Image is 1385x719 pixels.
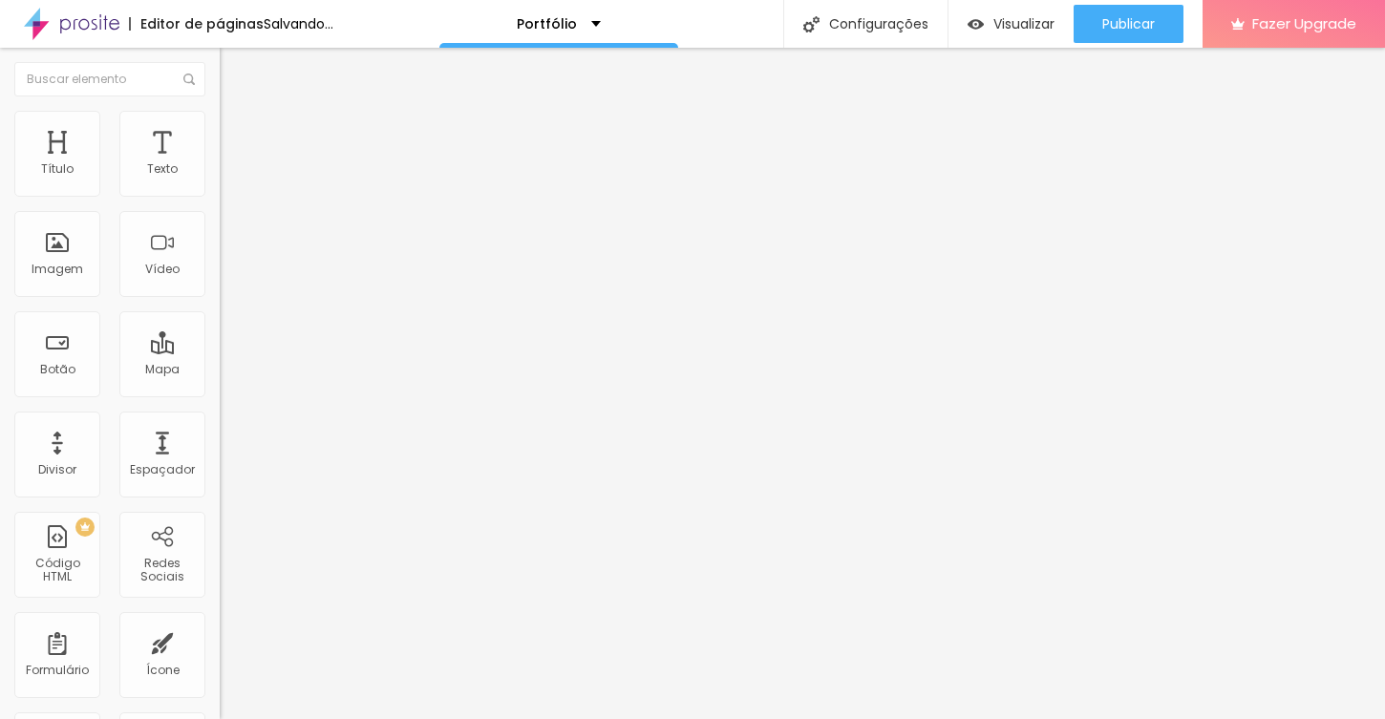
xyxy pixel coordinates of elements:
[41,162,74,176] div: Título
[968,16,984,32] img: view-1.svg
[993,16,1055,32] span: Visualizar
[129,17,264,31] div: Editor de páginas
[145,263,180,276] div: Vídeo
[130,463,195,476] div: Espaçador
[38,463,76,476] div: Divisor
[183,74,195,85] img: Icone
[124,557,200,584] div: Redes Sociais
[40,363,75,376] div: Botão
[517,17,577,31] p: Portfólio
[26,664,89,677] div: Formulário
[948,5,1074,43] button: Visualizar
[220,48,1385,719] iframe: Editor
[803,16,820,32] img: Icone
[1252,15,1356,32] span: Fazer Upgrade
[145,363,180,376] div: Mapa
[14,62,205,96] input: Buscar elemento
[19,557,95,584] div: Código HTML
[32,263,83,276] div: Imagem
[146,664,180,677] div: Ícone
[1074,5,1183,43] button: Publicar
[147,162,178,176] div: Texto
[1102,16,1155,32] span: Publicar
[264,17,333,31] div: Salvando...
